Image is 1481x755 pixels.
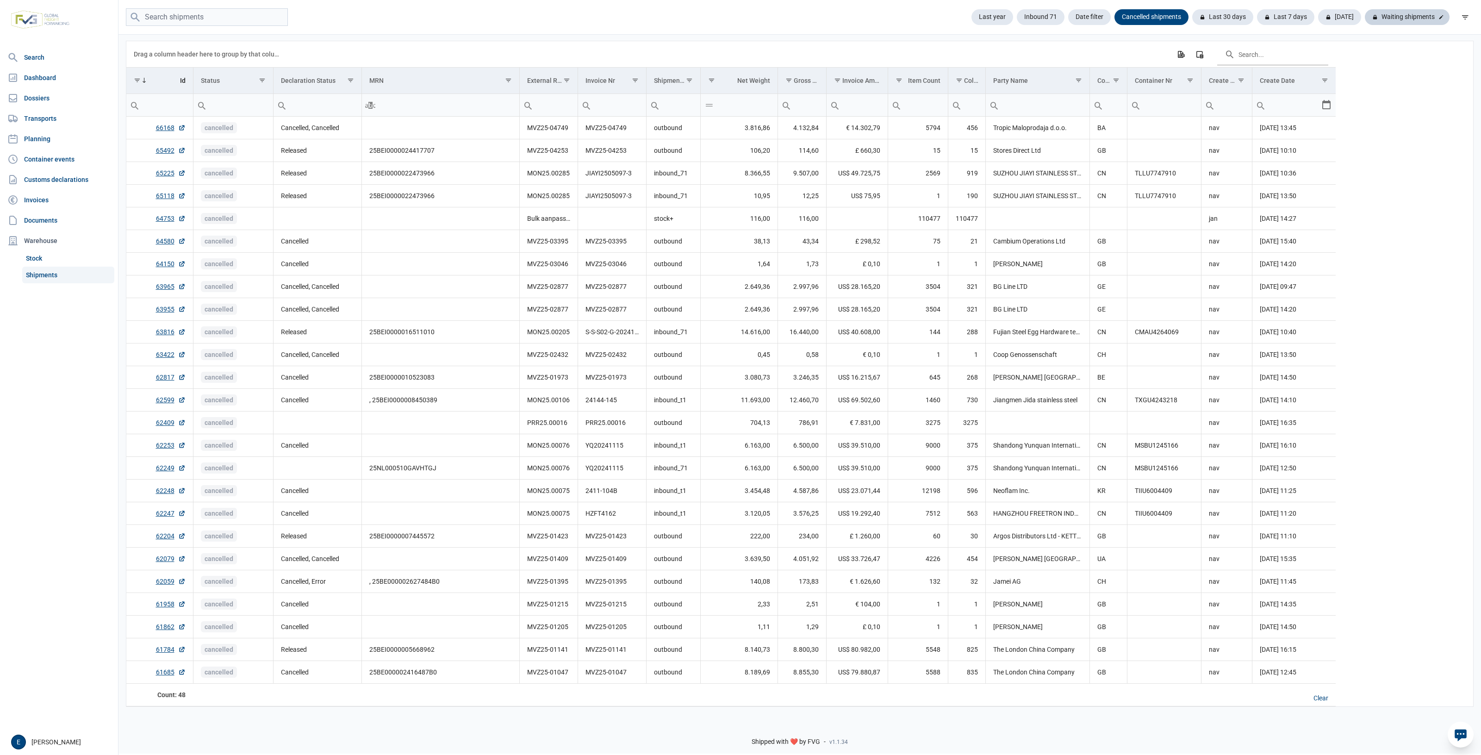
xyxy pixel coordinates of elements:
td: 4.132,84 [778,117,826,139]
td: Cancelled [273,230,361,253]
td: 9000 [888,457,948,480]
div: Search box [126,94,143,116]
td: 14.616,00 [700,321,778,343]
span: Show filter options for column 'Create User' [1238,77,1245,84]
a: Planning [4,130,114,148]
td: MON25.00285 [519,185,578,207]
td: Filter cell [578,94,646,117]
td: MVZ25-01973 [578,366,646,389]
div: Select [1321,94,1332,116]
td: MVZ25-02432 [519,343,578,366]
td: 268 [948,366,985,389]
td: inbound_t1 [646,389,700,412]
td: Column Id [126,68,193,94]
td: Column MRN [361,68,519,94]
td: Filter cell [646,94,700,117]
td: Cancelled [273,434,361,457]
td: 144 [888,321,948,343]
td: inbound_71 [646,457,700,480]
td: 1460 [888,389,948,412]
input: Filter cell [1252,94,1321,116]
td: 21 [948,230,985,253]
td: nav [1201,389,1252,412]
span: Show filter options for column 'Declaration Status' [347,77,354,84]
td: Column Create User [1201,68,1252,94]
div: Search box [193,94,210,116]
a: 63816 [156,327,186,337]
input: Filter cell [701,94,778,116]
td: Shandong Yunquan International Trade Co. Ltd [985,457,1089,480]
td: inbound_71 [646,321,700,343]
td: 3.816,86 [700,117,778,139]
td: GE [1089,298,1127,321]
td: BA [1089,117,1127,139]
td: Filter cell [193,94,273,117]
td: CN [1089,185,1127,207]
td: TLLU7747910 [1127,185,1201,207]
div: Search box [1201,94,1218,116]
td: Stores Direct Ltd [985,139,1089,162]
td: nav [1201,343,1252,366]
a: Dossiers [4,89,114,107]
td: SUZHOU JIAYI STAINLESS STEEL PRODUCTS CO., LTD [985,185,1089,207]
td: 2.649,36 [700,275,778,298]
td: Cambium Operations Ltd [985,230,1089,253]
td: stock+ [646,207,700,230]
td: inbound_t1 [646,434,700,457]
td: 9.507,00 [778,162,826,185]
td: MON25.00076 [519,457,578,480]
div: Search box [827,94,843,116]
td: nav [1201,185,1252,207]
td: 12,25 [778,185,826,207]
td: MVZ25-04253 [519,139,578,162]
td: 1 [888,343,948,366]
div: Search box [701,94,717,116]
td: 1 [888,253,948,275]
td: 25BEI0000016511010 [361,321,519,343]
td: Column Invoice Nr [578,68,646,94]
td: 375 [948,434,985,457]
td: nav [1201,412,1252,434]
td: 321 [948,298,985,321]
td: CN [1089,389,1127,412]
a: Shipments [22,267,114,283]
a: 62253 [156,441,186,450]
div: Data grid toolbar [134,41,1328,67]
input: Filter cell [362,94,519,116]
img: FVG - Global freight forwarding [7,7,73,32]
span: Show filter options for column 'Invoice Nr' [632,77,639,84]
td: 2569 [888,162,948,185]
td: CH [1089,343,1127,366]
td: Shandong Yunquan International Trade Co. Ltd [985,434,1089,457]
td: BG Line LTD [985,298,1089,321]
td: Cancelled, Cancelled [273,343,361,366]
div: Search box [520,94,536,116]
td: outbound [646,253,700,275]
td: 43,34 [778,230,826,253]
td: MVZ25-04253 [578,139,646,162]
td: 25BEI0000024417707 [361,139,519,162]
td: Filter cell [1127,94,1201,117]
td: Filter cell [519,94,578,117]
td: MVZ25-04749 [519,117,578,139]
input: Filter cell [827,94,888,116]
input: Filter cell [1201,94,1252,116]
td: 2.649,36 [700,298,778,321]
td: Column Net Weight [700,68,778,94]
td: 1 [948,253,985,275]
td: 3.246,35 [778,366,826,389]
input: Filter cell [948,94,985,116]
td: JIAYI2505097-3 [578,185,646,207]
td: 5794 [888,117,948,139]
input: Filter cell [578,94,646,116]
td: 6.500,00 [778,434,826,457]
td: 114,60 [778,139,826,162]
td: 0,45 [700,343,778,366]
td: Column Container Nr [1127,68,1201,94]
td: Column Gross Weight [778,68,826,94]
td: 190 [948,185,985,207]
td: 116,00 [700,207,778,230]
span: Show filter options for column 'Id' [134,77,141,84]
div: Export all data to Excel [1172,46,1189,62]
td: Released [273,162,361,185]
